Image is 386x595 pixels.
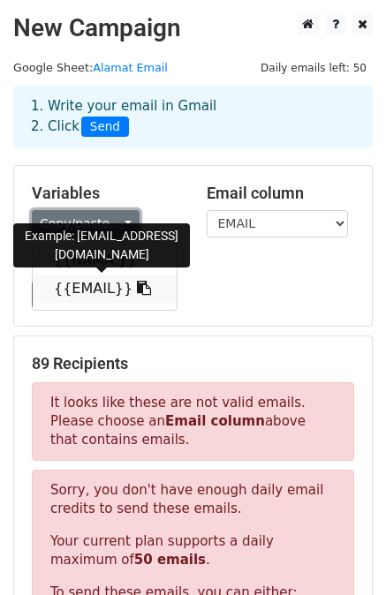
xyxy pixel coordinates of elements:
[13,223,190,267] div: Example: [EMAIL_ADDRESS][DOMAIN_NAME]
[254,61,373,74] a: Daily emails left: 50
[165,413,265,429] strong: Email column
[32,382,354,461] p: It looks like these are not valid emails. Please choose an above that contains emails.
[207,184,355,203] h5: Email column
[134,552,206,568] strong: 50 emails
[33,275,177,303] a: {{EMAIL}}
[254,58,373,78] span: Daily emails left: 50
[18,96,368,137] div: 1. Write your email in Gmail 2. Click
[32,354,354,373] h5: 89 Recipients
[298,510,386,595] iframe: Chat Widget
[298,510,386,595] div: Widget Obrolan
[81,117,129,138] span: Send
[50,532,336,569] p: Your current plan supports a daily maximum of .
[13,61,168,74] small: Google Sheet:
[93,61,168,74] a: Alamat Email
[13,13,373,43] h2: New Campaign
[50,481,336,518] p: Sorry, you don't have enough daily email credits to send these emails.
[32,184,180,203] h5: Variables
